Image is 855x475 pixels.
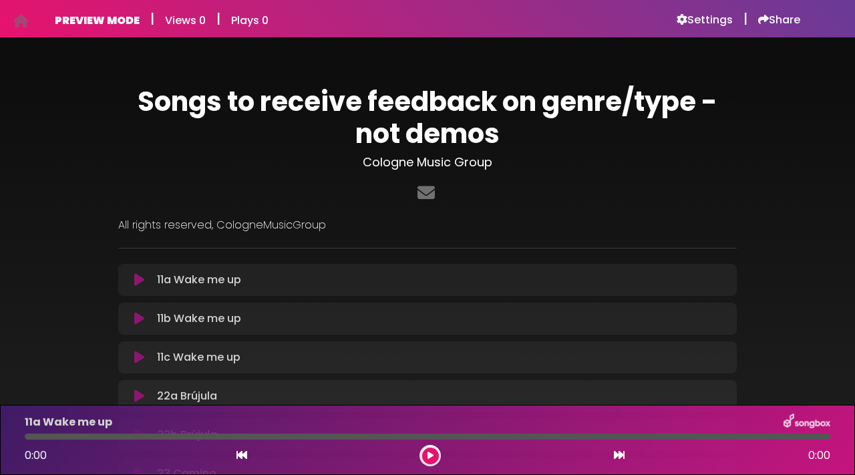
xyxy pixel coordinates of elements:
h6: Plays 0 [231,14,269,27]
a: Share [758,13,800,27]
img: songbox-logo-white.png [784,414,830,431]
h5: | [216,11,220,27]
p: 22a Brújula [157,388,217,404]
p: All rights reserved, CologneMusicGroup [118,217,737,233]
p: 11a Wake me up [25,414,112,430]
h1: Songs to receive feedback on genre/type - not demos [118,86,737,150]
span: 0:00 [808,448,830,464]
p: 11a Wake me up [157,272,241,288]
h6: Views 0 [165,14,206,27]
h6: PREVIEW MODE [55,14,140,27]
p: 11c Wake me up [157,349,240,365]
span: 0:00 [25,448,47,463]
h5: | [743,11,747,27]
p: 11b Wake me up [157,311,241,327]
a: Settings [677,13,733,27]
h3: Cologne Music Group [118,155,737,170]
h5: | [150,11,154,27]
